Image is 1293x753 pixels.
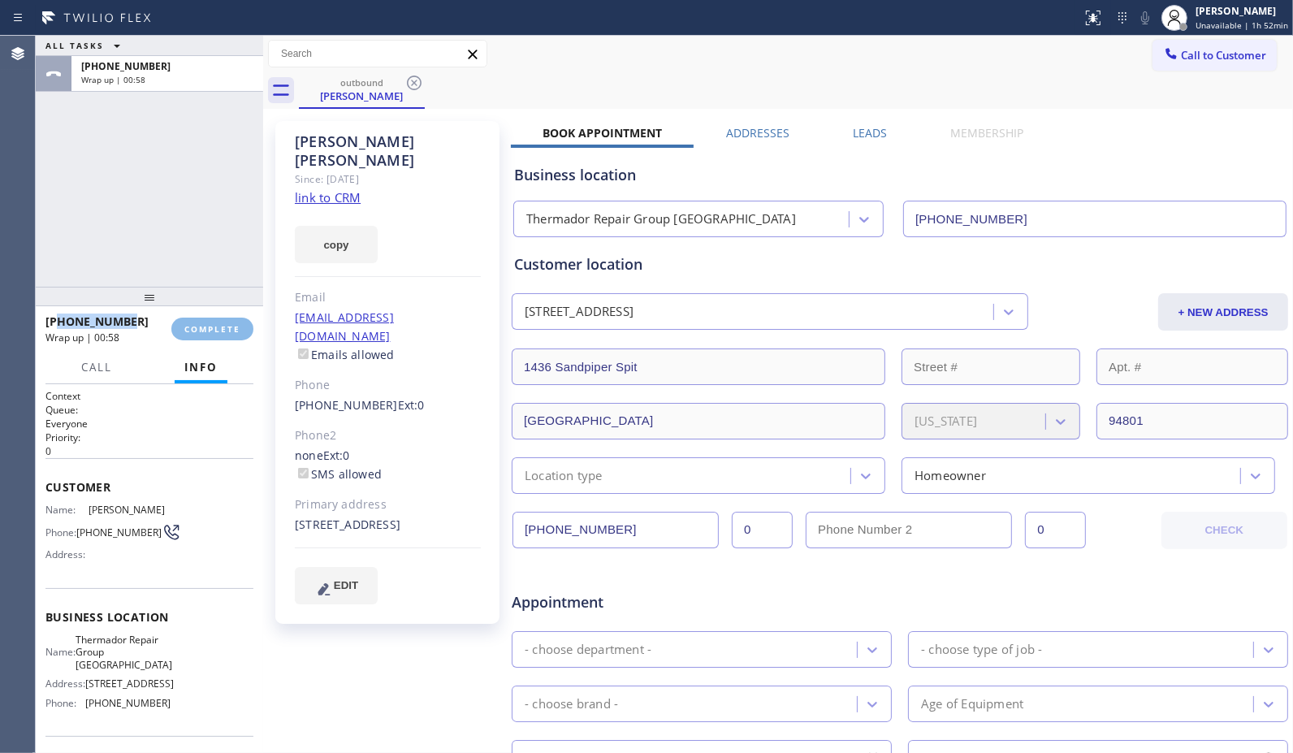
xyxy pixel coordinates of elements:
[526,210,796,229] div: Thermador Repair Group [GEOGRAPHIC_DATA]
[298,348,309,359] input: Emails allowed
[45,389,253,403] h1: Context
[45,479,253,495] span: Customer
[45,548,89,560] span: Address:
[36,36,136,55] button: ALL TASKS
[45,677,85,690] span: Address:
[301,89,423,103] div: [PERSON_NAME]
[915,466,986,485] div: Homeowner
[514,253,1286,275] div: Customer location
[726,125,789,141] label: Addresses
[45,431,253,444] h2: Priority:
[295,447,481,484] div: none
[295,347,395,362] label: Emails allowed
[902,348,1080,385] input: Street #
[806,512,1012,548] input: Phone Number 2
[45,417,253,431] p: Everyone
[543,125,662,141] label: Book Appointment
[295,170,481,188] div: Since: [DATE]
[45,504,89,516] span: Name:
[81,74,145,85] span: Wrap up | 00:58
[1096,348,1288,385] input: Apt. #
[171,318,253,340] button: COMPLETE
[175,352,227,383] button: Info
[89,504,170,516] span: [PERSON_NAME]
[45,314,149,329] span: [PHONE_NUMBER]
[512,348,885,385] input: Address
[295,376,481,395] div: Phone
[323,448,350,463] span: Ext: 0
[45,526,76,539] span: Phone:
[76,526,162,539] span: [PHONE_NUMBER]
[334,579,358,591] span: EDIT
[45,403,253,417] h2: Queue:
[295,567,378,604] button: EDIT
[512,591,768,613] span: Appointment
[525,640,651,659] div: - choose department -
[1134,6,1157,29] button: Mute
[732,512,793,548] input: Ext.
[525,695,618,713] div: - choose brand -
[295,189,361,206] a: link to CRM
[295,132,481,170] div: [PERSON_NAME] [PERSON_NAME]
[295,516,481,534] div: [STREET_ADDRESS]
[512,403,885,439] input: City
[525,466,603,485] div: Location type
[295,426,481,445] div: Phone2
[512,512,719,548] input: Phone Number
[45,646,76,658] span: Name:
[903,201,1287,237] input: Phone Number
[1152,40,1277,71] button: Call to Customer
[295,309,394,344] a: [EMAIL_ADDRESS][DOMAIN_NAME]
[295,288,481,307] div: Email
[1158,293,1288,331] button: + NEW ADDRESS
[1025,512,1086,548] input: Ext. 2
[301,76,423,89] div: outbound
[45,697,85,709] span: Phone:
[295,397,398,413] a: [PHONE_NUMBER]
[853,125,887,141] label: Leads
[45,444,253,458] p: 0
[85,677,174,690] span: [STREET_ADDRESS]
[81,59,171,73] span: [PHONE_NUMBER]
[184,360,218,374] span: Info
[298,468,309,478] input: SMS allowed
[301,72,423,107] div: Debra Cortez
[921,640,1042,659] div: - choose type of job -
[81,360,112,374] span: Call
[398,397,425,413] span: Ext: 0
[1161,512,1288,549] button: CHECK
[45,40,104,51] span: ALL TASKS
[295,466,382,482] label: SMS allowed
[184,323,240,335] span: COMPLETE
[921,695,1023,713] div: Age of Equipment
[1096,403,1288,439] input: ZIP
[269,41,486,67] input: Search
[514,164,1286,186] div: Business location
[1196,4,1288,18] div: [PERSON_NAME]
[951,125,1024,141] label: Membership
[525,303,634,322] div: [STREET_ADDRESS]
[71,352,122,383] button: Call
[295,226,378,263] button: copy
[1196,19,1288,31] span: Unavailable | 1h 52min
[76,634,172,671] span: Thermador Repair Group [GEOGRAPHIC_DATA]
[45,331,119,344] span: Wrap up | 00:58
[1181,48,1266,63] span: Call to Customer
[45,609,253,625] span: Business location
[295,496,481,514] div: Primary address
[85,697,171,709] span: [PHONE_NUMBER]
